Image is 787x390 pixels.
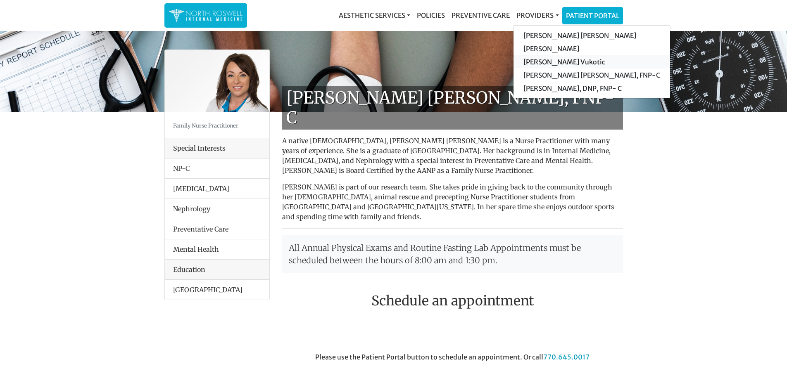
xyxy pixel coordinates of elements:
[282,136,623,175] p: A native [DEMOGRAPHIC_DATA], [PERSON_NAME] [PERSON_NAME] is a Nurse Practitioner with many years ...
[514,42,670,55] a: [PERSON_NAME]
[514,69,670,82] a: [PERSON_NAME] [PERSON_NAME], FNP-C
[514,29,670,42] a: [PERSON_NAME] [PERSON_NAME]
[165,280,269,300] li: [GEOGRAPHIC_DATA]
[543,353,590,361] a: 770.645.0017
[169,7,243,24] img: North Roswell Internal Medicine
[165,178,269,199] li: [MEDICAL_DATA]
[165,219,269,239] li: Preventative Care
[165,239,269,260] li: Mental Health
[173,122,238,129] small: Family Nurse Practitioner
[165,260,269,280] div: Education
[282,86,623,130] h1: [PERSON_NAME] [PERSON_NAME], FNP-C
[335,7,414,24] a: Aesthetic Services
[514,82,670,95] a: [PERSON_NAME], DNP, FNP- C
[563,7,623,24] a: Patient Portal
[414,7,448,24] a: Policies
[282,235,623,273] p: All Annual Physical Exams and Routine Fasting Lab Appointments must be scheduled between the hour...
[448,7,513,24] a: Preventive Care
[165,138,269,158] div: Special Interests
[165,50,269,112] img: Keela Weeks Leger, FNP-C
[282,182,623,222] p: [PERSON_NAME] is part of our research team. She takes pride in giving back to the community throu...
[513,7,562,24] a: Providers
[165,199,269,219] li: Nephrology
[282,293,623,309] h2: Schedule an appointment
[514,55,670,69] a: [PERSON_NAME] Vukotic
[165,158,269,179] li: NP-C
